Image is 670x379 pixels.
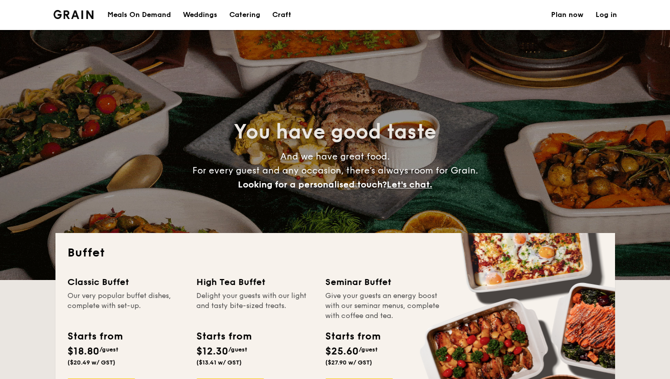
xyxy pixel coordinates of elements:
[67,291,184,321] div: Our very popular buffet dishes, complete with set-up.
[325,345,359,357] span: $25.60
[196,329,251,344] div: Starts from
[196,345,228,357] span: $12.30
[325,359,372,366] span: ($27.90 w/ GST)
[53,10,94,19] img: Grain
[325,329,380,344] div: Starts from
[67,345,99,357] span: $18.80
[196,275,313,289] div: High Tea Buffet
[325,275,442,289] div: Seminar Buffet
[359,346,378,353] span: /guest
[99,346,118,353] span: /guest
[53,10,94,19] a: Logotype
[67,359,115,366] span: ($20.49 w/ GST)
[387,179,432,190] span: Let's chat.
[228,346,247,353] span: /guest
[325,291,442,321] div: Give your guests an energy boost with our seminar menus, complete with coffee and tea.
[67,329,122,344] div: Starts from
[196,291,313,321] div: Delight your guests with our light and tasty bite-sized treats.
[67,275,184,289] div: Classic Buffet
[196,359,242,366] span: ($13.41 w/ GST)
[67,245,603,261] h2: Buffet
